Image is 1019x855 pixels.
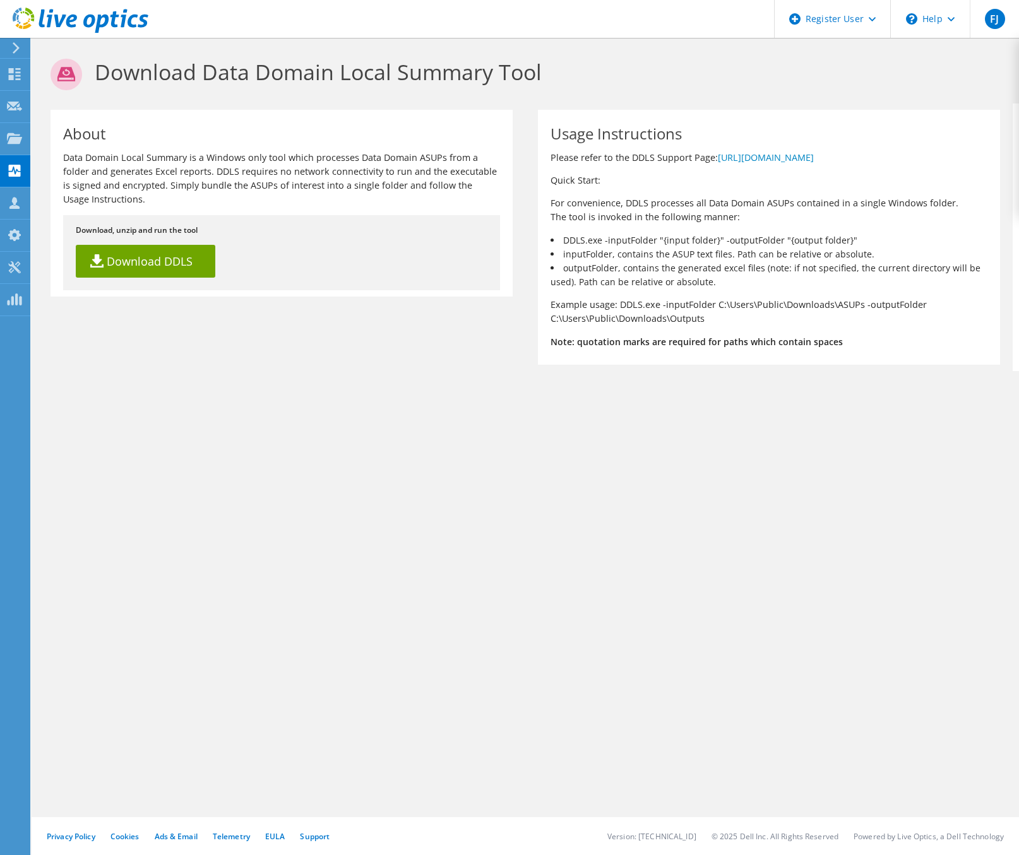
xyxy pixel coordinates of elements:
li: outputFolder, contains the generated excel files (note: if not specified, the current directory w... [551,261,987,289]
p: Quick Start: [551,174,987,187]
li: Powered by Live Optics, a Dell Technology [854,831,1004,842]
p: For convenience, DDLS processes all Data Domain ASUPs contained in a single Windows folder. The t... [551,196,987,224]
a: Support [300,831,330,842]
p: Data Domain Local Summary is a Windows only tool which processes Data Domain ASUPs from a folder ... [63,151,500,206]
p: Example usage: DDLS.exe -inputFolder C:\Users\Public\Downloads\ASUPs -outputFolder C:\Users\Publi... [551,298,987,326]
a: Ads & Email [155,831,198,842]
h1: Usage Instructions [551,126,981,141]
a: Cookies [110,831,140,842]
a: [URL][DOMAIN_NAME] [718,151,814,163]
h1: About [63,126,494,141]
p: Download, unzip and run the tool [76,223,487,237]
li: Version: [TECHNICAL_ID] [607,831,696,842]
a: EULA [265,831,285,842]
li: DDLS.exe -inputFolder "{input folder}" -outputFolder "{output folder}" [551,233,987,247]
b: Note: quotation marks are required for paths which contain spaces [551,336,843,348]
svg: \n [906,13,917,25]
p: Please refer to the DDLS Support Page: [551,151,987,165]
a: Telemetry [213,831,250,842]
h1: Download Data Domain Local Summary Tool [51,59,994,90]
li: inputFolder, contains the ASUP text files. Path can be relative or absolute. [551,247,987,261]
a: Download DDLS [76,245,215,278]
span: FJ [985,9,1005,29]
a: Privacy Policy [47,831,95,842]
li: © 2025 Dell Inc. All Rights Reserved [712,831,838,842]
